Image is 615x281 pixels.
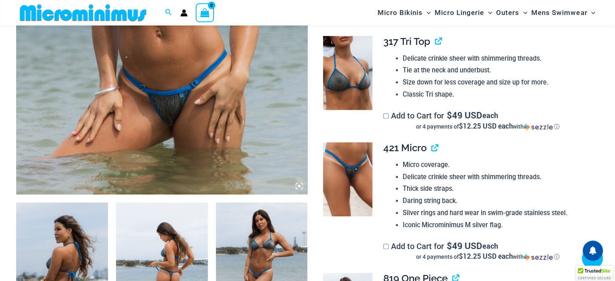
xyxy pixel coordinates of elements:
[484,2,492,23] span: Menu Toggle
[403,53,592,65] li: Delicate crinkle sheer with shimmering threads.
[403,64,592,76] li: Tie at the neck and underbust.
[587,2,595,23] span: Menu Toggle
[433,2,494,23] a: Micro LingerieMenu ToggleMenu Toggle
[494,2,529,23] a: OutersMenu ToggleMenu Toggle
[531,2,587,23] span: Mens Swimwear
[383,253,592,261] div: or 4 payments of$12.25 USD eachwithSezzle Click to learn more about Sezzle
[165,8,172,18] a: Search icon link
[383,142,427,154] span: 421 Micro
[524,123,553,131] img: Sezzle
[383,253,592,261] div: or 4 payments of with
[403,207,592,219] li: Silver rings and hard wear in swim-grade stainless steel.
[403,195,592,207] li: Daring string back.
[403,219,592,231] li: Iconic Microminimus M silver flag.
[446,242,482,250] span: 49 USD
[446,111,482,119] span: 49 USD
[459,251,513,261] span: $12.25 USD each
[403,159,592,171] li: Micro coverage.
[446,240,452,251] span: $
[524,254,553,261] img: Sezzle
[383,123,592,131] div: or 4 payments of with
[374,1,599,24] nav: Site Navigation
[383,113,389,118] input: Add to Cart for$49 USD eachor 4 payments of$12.25 USD eachwithSezzle Click to learn more about Se...
[383,244,389,249] input: Add to Cart for$49 USD eachor 4 payments of$12.25 USD eachwithSezzle Click to learn more about Se...
[180,9,188,17] a: Account icon link
[383,123,592,131] div: or 4 payments of$12.25 USD eachwithSezzle Click to learn more about Sezzle
[323,142,372,216] img: Lightning Shimmer Ocean Shimmer 421 Micro
[323,36,372,110] img: Lightning Shimmer Ocean Shimmer 317 Tri Top
[576,266,613,281] div: TrustedSite Certified
[482,111,498,119] span: each
[529,2,597,23] a: Mens SwimwearMenu ToggleMenu Toggle
[196,3,214,22] a: View Shopping Cart, empty
[403,171,592,183] li: Delicate crinkle sheer with shimmering threads.
[383,241,592,261] label: Add to Cart for
[519,2,527,23] span: Menu Toggle
[482,242,498,250] span: each
[378,2,423,23] span: Micro Bikinis
[403,76,592,89] li: Size down for less coverage and size up for more.
[459,121,513,131] span: $12.25 USD each
[403,89,592,101] li: Classic Tri shape.
[383,111,592,131] label: Add to Cart for
[423,2,431,23] span: Menu Toggle
[403,183,592,195] li: Thick side straps.
[17,4,150,22] img: MM SHOP LOGO FLAT
[383,36,430,47] span: 317 Tri Top
[376,2,433,23] a: Micro BikinisMenu ToggleMenu Toggle
[435,2,484,23] span: Micro Lingerie
[496,2,519,23] span: Outers
[446,109,452,121] span: $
